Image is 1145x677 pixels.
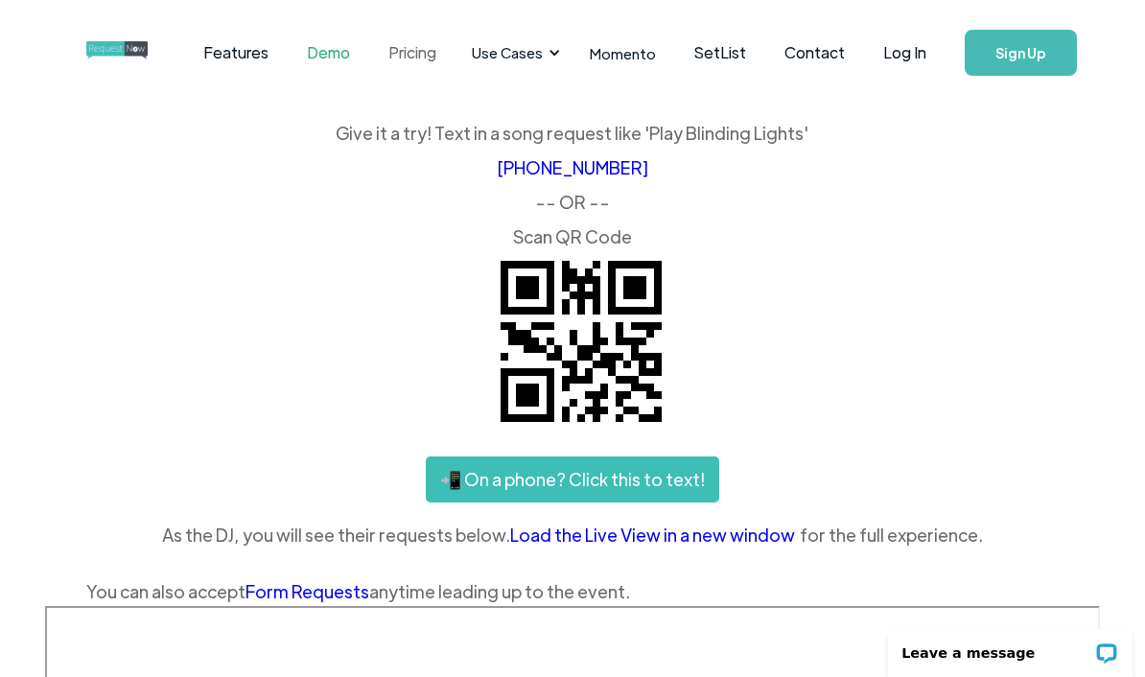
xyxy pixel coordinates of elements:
[426,456,719,502] a: 📲 On a phone? Click this to text!
[864,19,946,86] a: Log In
[86,41,183,59] img: requestnow logo
[675,23,765,82] a: SetList
[86,125,1060,245] div: Give it a try! Text in a song request like 'Play Blinding Lights' ‍ -- OR -- ‍ Scan QR Code
[369,23,456,82] a: Pricing
[184,23,288,82] a: Features
[497,156,648,178] a: [PHONE_NUMBER]
[485,245,677,437] img: QR code
[86,34,137,72] a: home
[472,42,543,63] div: Use Cases
[571,25,675,82] a: Momento
[765,23,864,82] a: Contact
[965,30,1077,76] a: Sign Up
[245,580,369,602] a: Form Requests
[86,521,1060,549] div: As the DJ, you will see their requests below. for the full experience.
[86,577,1060,606] div: You can also accept anytime leading up to the event.
[876,617,1145,677] iframe: LiveChat chat widget
[288,23,369,82] a: Demo
[510,521,800,549] a: Load the Live View in a new window
[460,23,566,82] div: Use Cases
